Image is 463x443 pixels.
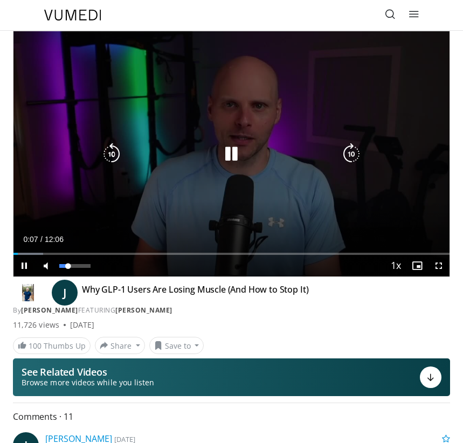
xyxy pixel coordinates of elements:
[45,235,64,244] span: 12:06
[13,358,450,396] button: See Related Videos Browse more videos while you listen
[13,306,450,315] div: By FEATURING
[23,235,38,244] span: 0:07
[21,306,78,315] a: [PERSON_NAME]
[52,280,78,306] a: J
[22,377,154,388] span: Browse more videos while you listen
[59,264,90,268] div: Volume Level
[40,235,43,244] span: /
[35,255,57,276] button: Mute
[95,337,145,354] button: Share
[115,306,172,315] a: [PERSON_NAME]
[13,410,450,424] span: Comments 11
[149,337,204,354] button: Save to
[406,255,428,276] button: Enable picture-in-picture mode
[428,255,450,276] button: Fullscreen
[13,31,450,276] video-js: Video Player
[13,320,59,330] span: 11,726 views
[82,284,308,301] h4: Why GLP-1 Users Are Losing Muscle (And How to Stop It)
[70,320,94,330] div: [DATE]
[44,10,101,20] img: VuMedi Logo
[22,366,154,377] p: See Related Videos
[385,255,406,276] button: Playback Rate
[13,255,35,276] button: Pause
[13,253,450,255] div: Progress Bar
[13,284,43,301] img: Dr. Jordan Rennicke
[13,337,91,354] a: 100 Thumbs Up
[29,341,42,351] span: 100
